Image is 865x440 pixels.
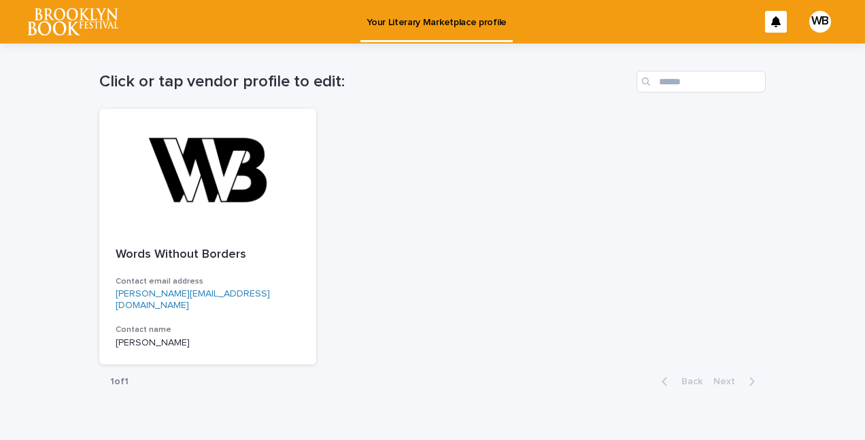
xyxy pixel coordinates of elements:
[116,248,300,263] p: Words Without Borders
[27,8,118,35] img: l65f3yHPToSKODuEVUav
[116,276,300,287] h3: Contact email address
[713,377,743,386] span: Next
[116,337,300,349] p: [PERSON_NAME]
[651,375,708,388] button: Back
[99,72,631,92] h1: Click or tap vendor profile to edit:
[637,71,766,92] input: Search
[99,365,139,399] p: 1 of 1
[809,11,831,33] div: WB
[116,289,270,310] a: [PERSON_NAME][EMAIL_ADDRESS][DOMAIN_NAME]
[116,324,300,335] h3: Contact name
[708,375,766,388] button: Next
[99,109,316,365] a: Words Without BordersContact email address[PERSON_NAME][EMAIL_ADDRESS][DOMAIN_NAME]Contact name[P...
[673,377,702,386] span: Back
